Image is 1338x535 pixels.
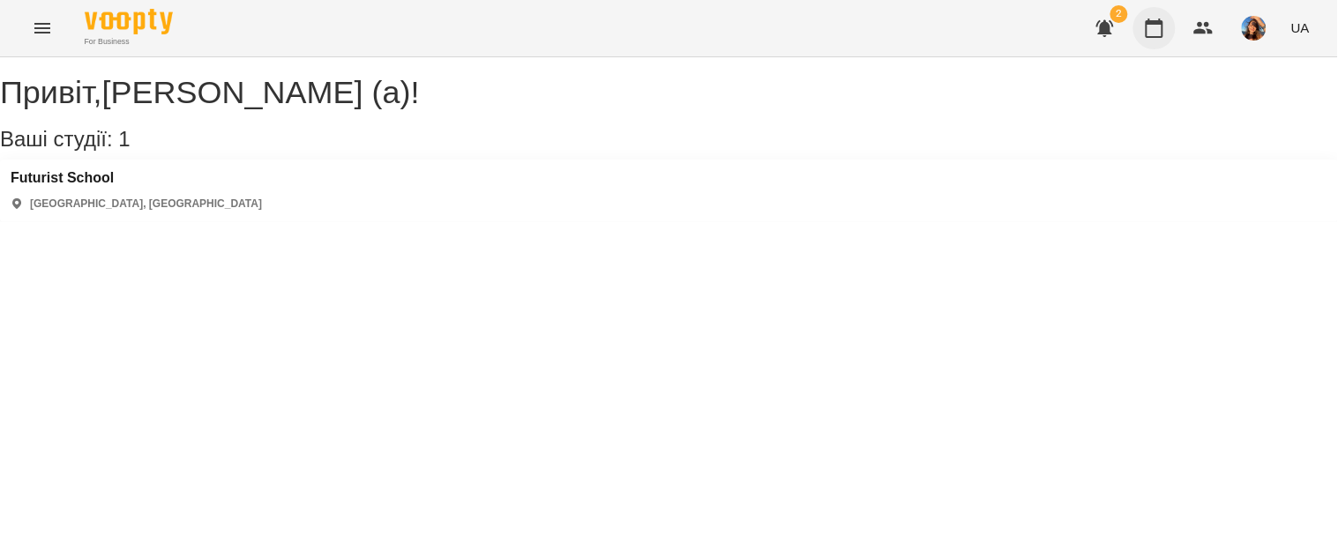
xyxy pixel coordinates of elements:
[30,197,262,212] p: [GEOGRAPHIC_DATA], [GEOGRAPHIC_DATA]
[1110,5,1128,23] span: 2
[1284,11,1317,44] button: UA
[1291,19,1310,37] span: UA
[1242,16,1267,41] img: a3cfe7ef423bcf5e9dc77126c78d7dbf.jpg
[11,170,262,186] a: Futurist School
[118,127,130,151] span: 1
[21,7,64,49] button: Menu
[85,9,173,34] img: Voopty Logo
[85,36,173,48] span: For Business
